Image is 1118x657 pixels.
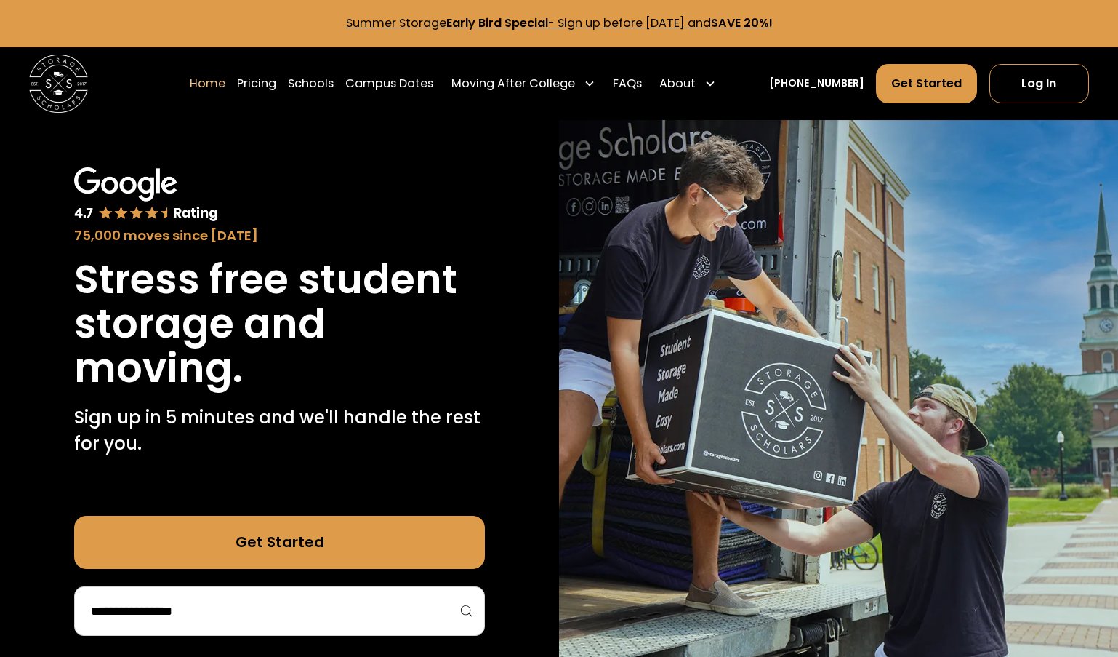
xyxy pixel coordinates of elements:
[29,55,88,114] img: Storage Scholars main logo
[29,55,88,114] a: home
[74,257,485,390] h1: Stress free student storage and moving.
[659,75,696,92] div: About
[74,226,485,245] div: 75,000 moves since [DATE]
[769,76,864,91] a: [PHONE_NUMBER]
[190,63,225,104] a: Home
[74,167,218,223] img: Google 4.7 star rating
[74,405,485,458] p: Sign up in 5 minutes and we'll handle the rest for you.
[451,75,575,92] div: Moving After College
[613,63,642,104] a: FAQs
[653,63,722,104] div: About
[288,63,334,104] a: Schools
[446,15,548,31] strong: Early Bird Special
[345,63,433,104] a: Campus Dates
[445,63,600,104] div: Moving After College
[989,64,1089,103] a: Log In
[711,15,773,31] strong: SAVE 20%!
[876,64,977,103] a: Get Started
[346,15,773,31] a: Summer StorageEarly Bird Special- Sign up before [DATE] andSAVE 20%!
[74,516,485,569] a: Get Started
[237,63,276,104] a: Pricing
